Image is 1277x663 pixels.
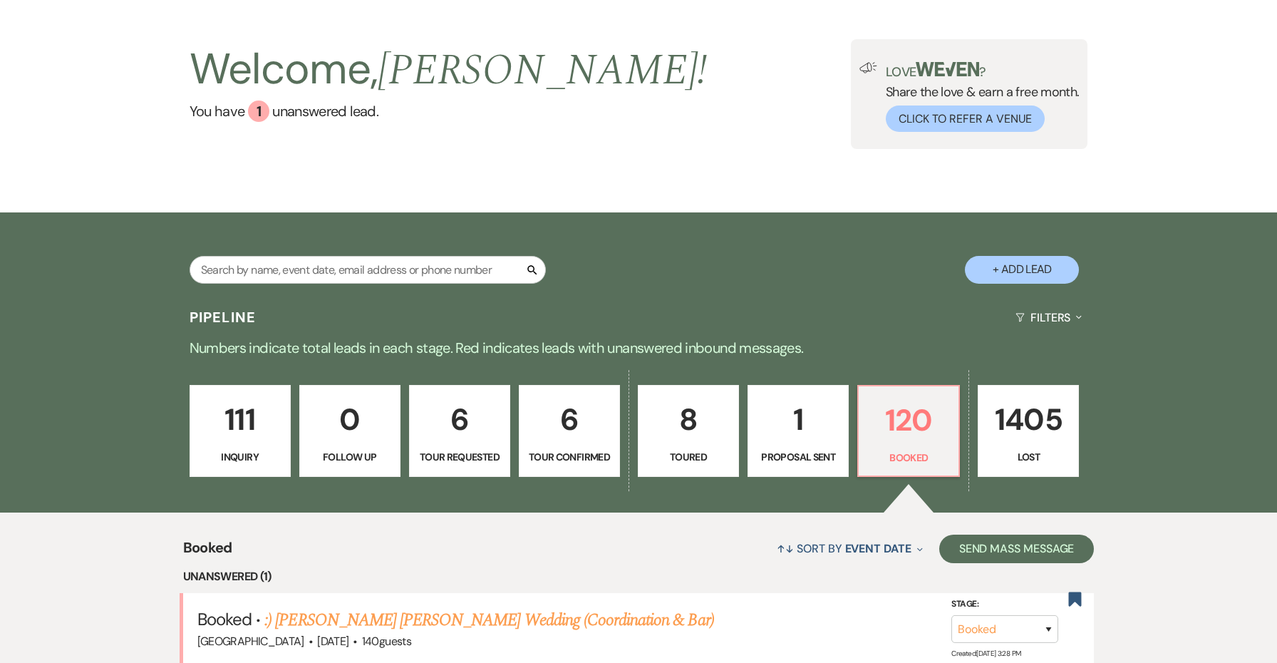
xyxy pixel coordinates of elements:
[965,256,1079,284] button: + Add Lead
[987,449,1070,465] p: Lost
[916,62,979,76] img: weven-logo-green.svg
[519,385,620,478] a: 6Tour Confirmed
[190,307,257,327] h3: Pipeline
[748,385,849,478] a: 1Proposal Sent
[299,385,400,478] a: 0Follow Up
[190,385,291,478] a: 111Inquiry
[197,634,304,649] span: [GEOGRAPHIC_DATA]
[309,396,391,443] p: 0
[197,608,252,630] span: Booked
[647,449,730,465] p: Toured
[190,39,708,101] h2: Welcome,
[877,62,1080,132] div: Share the love & earn a free month.
[183,567,1095,586] li: Unanswered (1)
[1010,299,1087,336] button: Filters
[125,336,1152,359] p: Numbers indicate total leads in each stage. Red indicates leads with unanswered inbound messages.
[978,385,1079,478] a: 1405Lost
[199,396,281,443] p: 111
[317,634,348,649] span: [DATE]
[264,607,713,633] a: :) [PERSON_NAME] [PERSON_NAME] Wedding (Coordination & Bar)
[886,106,1045,132] button: Click to Refer a Venue
[857,385,960,478] a: 120Booked
[777,541,794,556] span: ↑↓
[757,396,839,443] p: 1
[638,385,739,478] a: 8Toured
[183,537,232,567] span: Booked
[987,396,1070,443] p: 1405
[378,38,707,103] span: [PERSON_NAME] !
[757,449,839,465] p: Proposal Sent
[190,101,708,122] a: You have 1 unanswered lead.
[362,634,411,649] span: 140 guests
[845,541,911,556] span: Event Date
[859,62,877,73] img: loud-speaker-illustration.svg
[939,535,1095,563] button: Send Mass Message
[771,530,928,567] button: Sort By Event Date
[528,396,611,443] p: 6
[190,256,546,284] input: Search by name, event date, email address or phone number
[418,396,501,443] p: 6
[647,396,730,443] p: 8
[528,449,611,465] p: Tour Confirmed
[867,450,950,466] p: Booked
[409,385,510,478] a: 6Tour Requested
[199,449,281,465] p: Inquiry
[248,101,269,122] div: 1
[886,62,1080,78] p: Love ?
[418,449,501,465] p: Tour Requested
[951,649,1020,658] span: Created: [DATE] 3:28 PM
[867,396,950,444] p: 120
[309,449,391,465] p: Follow Up
[951,597,1058,612] label: Stage:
